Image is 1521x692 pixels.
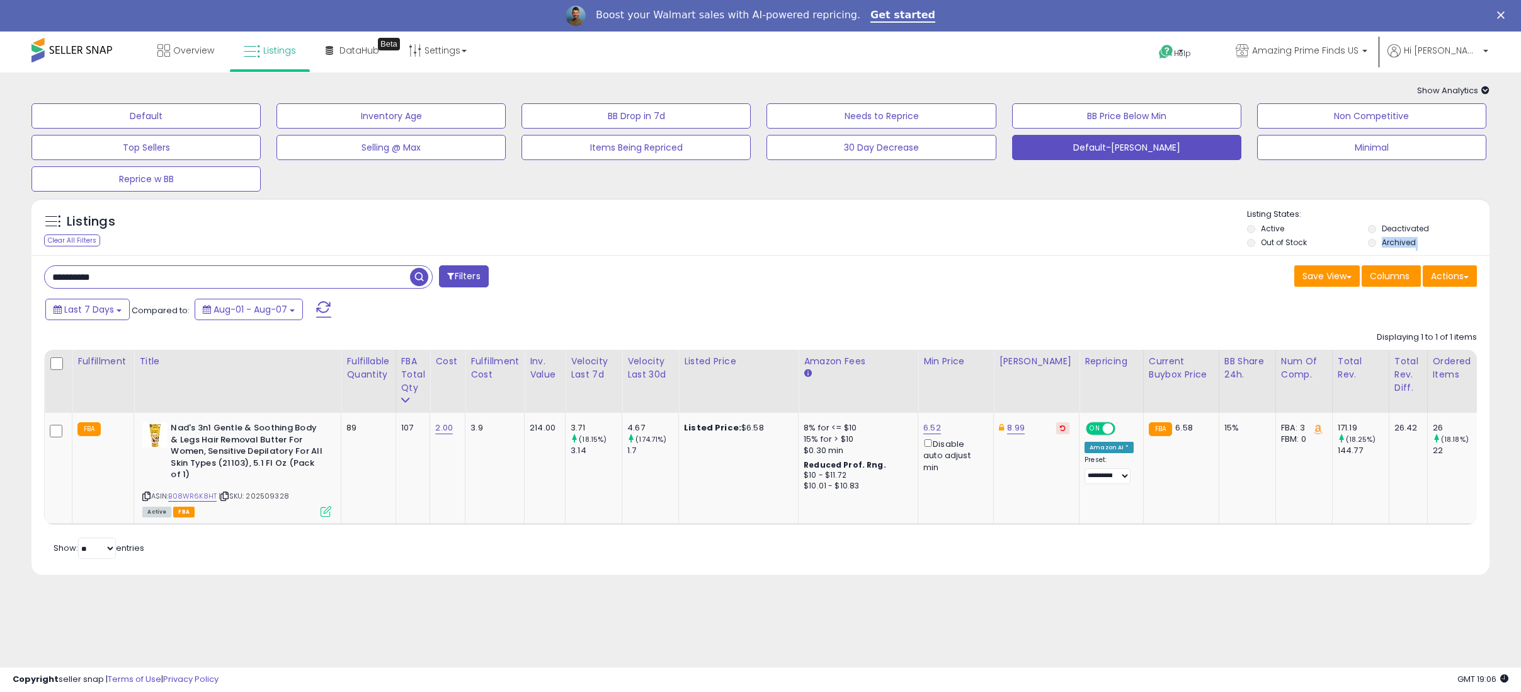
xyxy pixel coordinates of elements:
small: FBA [77,422,101,436]
button: BB Price Below Min [1012,103,1241,129]
div: Ordered Items [1433,355,1479,381]
img: Profile image for Adrian [566,6,586,26]
span: All listings currently available for purchase on Amazon [142,507,171,517]
span: ON [1087,424,1103,434]
i: Get Help [1158,44,1174,60]
label: Out of Stock [1261,237,1307,248]
button: Selling @ Max [276,135,506,160]
div: 1.7 [627,445,678,456]
div: Boost your Walmart sales with AI-powered repricing. [596,9,860,21]
span: | SKU: 202509328 [219,491,289,501]
button: Minimal [1257,135,1486,160]
div: BB Share 24h. [1224,355,1270,381]
b: Listed Price: [684,422,741,434]
button: BB Drop in 7d [521,103,751,129]
button: Default [31,103,261,129]
span: Help [1174,48,1191,59]
a: Settings [399,32,476,69]
div: Amazon Fees [804,355,913,368]
label: Archived [1382,237,1416,248]
img: 41dLXXtd41L._SL40_.jpg [142,422,168,447]
div: Close [1497,11,1510,19]
button: Last 7 Days [45,299,130,320]
small: (18.18%) [1441,434,1469,444]
a: Help [1149,35,1216,72]
div: Listed Price [684,355,793,368]
div: Velocity Last 7d [571,355,617,381]
div: 144.77 [1338,445,1389,456]
a: DataHub [316,32,389,69]
button: 30 Day Decrease [766,135,996,160]
div: 89 [346,422,385,434]
button: Items Being Repriced [521,135,751,160]
button: Columns [1362,265,1421,287]
div: Fulfillment [77,355,128,368]
b: Reduced Prof. Rng. [804,459,886,470]
a: 2.00 [435,422,453,434]
button: Non Competitive [1257,103,1486,129]
label: Active [1261,223,1284,234]
div: 171.19 [1338,422,1389,434]
small: FBA [1149,422,1172,436]
div: Amazon AI * [1085,442,1134,453]
small: Amazon Fees. [804,368,811,379]
p: Listing States: [1247,209,1490,221]
div: 22 [1433,445,1484,456]
div: Inv. value [530,355,560,381]
button: Reprice w BB [31,166,261,192]
div: Total Rev. [1338,355,1384,381]
div: Cost [435,355,460,368]
div: Title [139,355,336,368]
a: Listings [234,32,305,69]
div: 8% for <= $10 [804,422,908,434]
small: (174.71%) [635,434,666,444]
span: OFF [1114,424,1134,434]
span: Amazing Prime Finds US [1252,44,1359,57]
div: Displaying 1 to 1 of 1 items [1377,332,1477,343]
div: 214.00 [530,422,555,434]
span: FBA [173,507,195,517]
span: Hi [PERSON_NAME] [1404,44,1479,57]
a: Get started [870,9,935,23]
div: 4.67 [627,422,678,434]
span: Overview [173,44,214,57]
div: Fulfillable Quantity [346,355,390,381]
span: Aug-01 - Aug-07 [214,303,287,316]
div: Min Price [923,355,988,368]
span: Show: entries [54,542,144,554]
button: Aug-01 - Aug-07 [195,299,303,320]
div: Fulfillment Cost [470,355,519,381]
div: 3.9 [470,422,515,434]
div: 3.14 [571,445,622,456]
span: Last 7 Days [64,303,114,316]
div: $10 - $11.72 [804,470,908,481]
a: Amazing Prime Finds US [1226,32,1377,72]
span: 6.58 [1175,422,1193,434]
button: Top Sellers [31,135,261,160]
a: 6.52 [923,422,941,434]
span: Compared to: [132,304,190,316]
div: 3.71 [571,422,622,434]
div: 107 [401,422,421,434]
div: 15% for > $10 [804,434,908,445]
div: Total Rev. Diff. [1394,355,1422,395]
div: Current Buybox Price [1149,355,1214,381]
div: FBM: 0 [1281,434,1323,445]
a: Hi [PERSON_NAME] [1387,44,1488,72]
div: 26.42 [1394,422,1418,434]
div: Clear All Filters [44,234,100,246]
button: Inventory Age [276,103,506,129]
a: B08WR6K8HT [168,491,217,502]
div: FBA: 3 [1281,422,1323,434]
a: Overview [148,32,224,69]
div: $10.01 - $10.83 [804,481,908,492]
div: Preset: [1085,456,1134,484]
div: Tooltip anchor [378,38,400,50]
b: Nad's 3n1 Gentle & Soothing Body & Legs Hair Removal Butter For Women, Sensitive Depilatory For A... [171,422,324,484]
div: [PERSON_NAME] [999,355,1074,368]
div: $6.58 [684,422,789,434]
div: Repricing [1085,355,1138,368]
div: Num of Comp. [1281,355,1327,381]
span: Columns [1370,270,1410,282]
div: 26 [1433,422,1484,434]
